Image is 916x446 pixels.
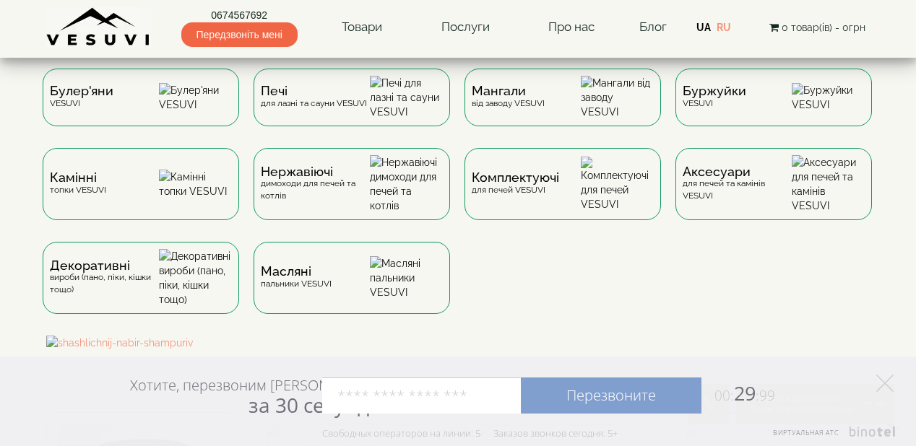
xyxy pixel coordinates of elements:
[581,76,654,119] img: Мангали від заводу VESUVI
[472,85,545,97] span: Мангали
[246,148,457,242] a: Нержавіючідимоходи для печей та котлів Нержавіючі димоходи для печей та котлів
[782,22,865,33] span: 0 товар(ів) - 0грн
[159,249,232,307] img: Декоративні вироби (пано, піки, кішки тощо)
[50,172,106,196] div: топки VESUVI
[427,11,504,44] a: Послуги
[668,69,879,148] a: БуржуйкиVESUVI Буржуйки VESUVI
[249,391,378,419] span: за 30 секунд?
[130,376,378,416] div: Хотите, перезвоним [PERSON_NAME]
[246,69,457,148] a: Печідля лазні та сауни VESUVI Печі для лазні та сауни VESUVI
[472,85,545,109] div: від заводу VESUVI
[472,172,559,196] div: для печей VESUVI
[457,148,668,242] a: Комплектуючідля печей VESUVI Комплектуючі для печей VESUVI
[792,83,865,112] img: Буржуйки VESUVI
[472,172,559,183] span: Комплектуючі
[261,85,367,97] span: Печі
[46,7,151,47] img: Завод VESUVI
[457,69,668,148] a: Мангаливід заводу VESUVI Мангали від заводу VESUVI
[322,427,618,439] div: Свободных операторов на линии: 5 Заказов звонков сегодня: 5+
[181,22,298,47] span: Передзвоніть мені
[683,85,746,97] span: Буржуйки
[246,242,457,336] a: Масляніпальники VESUVI Масляні пальники VESUVI
[35,148,246,242] a: Каміннітопки VESUVI Камінні топки VESUVI
[701,380,775,406] span: 29
[50,260,159,296] div: вироби (пано, піки, кішки тощо)
[521,377,701,414] a: Перезвоните
[261,166,370,202] div: димоходи для печей та котлів
[261,266,332,277] span: Масляні
[159,170,232,198] img: Камінні топки VESUVI
[370,256,443,299] img: Масляні пальники VESUVI
[370,155,443,213] img: Нержавіючі димоходи для печей та котлів
[35,242,246,336] a: Декоративнівироби (пано, піки, кішки тощо) Декоративні вироби (пано, піки, кішки тощо)
[181,8,298,22] a: 0674567692
[50,172,106,183] span: Камінні
[534,11,609,44] a: Про нас
[683,166,792,178] span: Аксесуари
[35,69,246,148] a: Булер'яниVESUVI Булер'яни VESUVI
[792,155,865,213] img: Аксесуари для печей та камінів VESUVI
[261,266,332,289] div: пальники VESUVI
[370,76,443,119] img: Печі для лазні та сауни VESUVI
[696,22,711,33] a: UA
[717,22,731,33] a: RU
[683,85,746,109] div: VESUVI
[683,166,792,202] div: для печей та камінів VESUVI
[327,11,397,44] a: Товари
[581,157,654,211] img: Комплектуючі для печей VESUVI
[756,386,775,405] span: :99
[261,85,367,109] div: для лазні та сауни VESUVI
[159,83,232,112] img: Булер'яни VESUVI
[639,19,667,34] a: Блог
[668,148,879,242] a: Аксесуаридля печей та камінів VESUVI Аксесуари для печей та камінів VESUVI
[50,85,113,109] div: VESUVI
[261,166,370,178] span: Нержавіючі
[50,260,159,271] span: Декоративні
[714,386,734,405] span: 00:
[50,85,113,97] span: Булер'яни
[46,336,870,350] img: shashlichnij-nabir-shampuriv
[764,427,898,446] a: Виртуальная АТС
[765,19,870,35] button: 0 товар(ів) - 0грн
